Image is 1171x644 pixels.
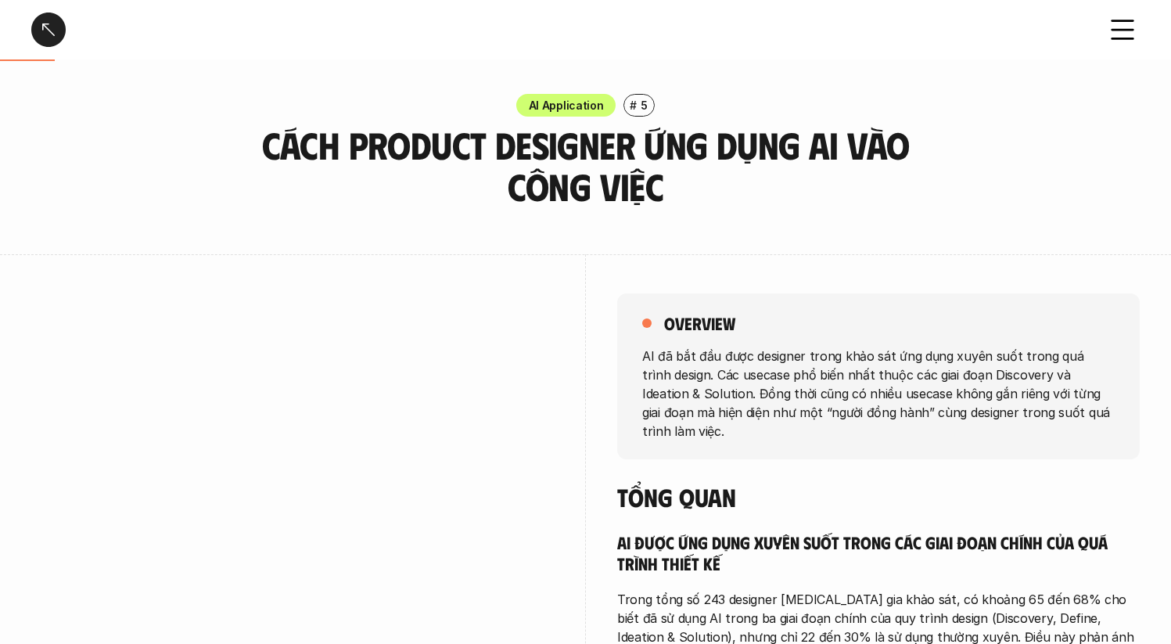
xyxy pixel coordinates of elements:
[617,482,1140,512] h4: Tổng quan
[664,312,735,334] h5: overview
[641,97,648,113] p: 5
[630,99,637,111] h6: #
[253,124,918,207] h3: Cách Product Designer ứng dụng AI vào công việc
[642,346,1115,440] p: AI đã bắt đầu được designer trong khảo sát ứng dụng xuyên suốt trong quá trình design. Các usecas...
[529,97,604,113] p: AI Application
[617,531,1140,574] h5: AI được ứng dụng xuyên suốt trong các giai đoạn chính của quá trình thiết kế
